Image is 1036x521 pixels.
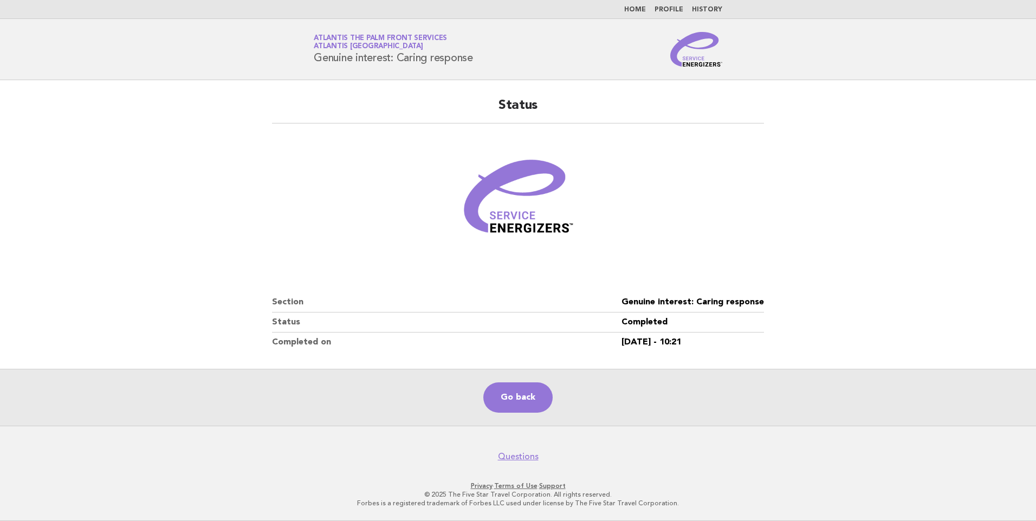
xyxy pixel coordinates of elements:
span: Atlantis [GEOGRAPHIC_DATA] [314,43,423,50]
a: History [692,6,722,13]
img: Service Energizers [670,32,722,67]
a: Go back [483,382,553,413]
p: Forbes is a registered trademark of Forbes LLC used under license by The Five Star Travel Corpora... [186,499,850,507]
a: Support [539,482,566,490]
a: Privacy [471,482,493,490]
dd: Completed [621,312,764,333]
dt: Completed on [272,333,621,352]
a: Questions [498,451,539,462]
a: Terms of Use [494,482,538,490]
dd: [DATE] - 10:21 [621,333,764,352]
a: Home [624,6,646,13]
h2: Status [272,97,764,123]
h1: Genuine interest: Caring response [314,35,473,63]
dd: Genuine interest: Caring response [621,292,764,312]
a: Profile [655,6,683,13]
dt: Status [272,312,621,333]
p: © 2025 The Five Star Travel Corporation. All rights reserved. [186,490,850,499]
p: · · [186,481,850,490]
dt: Section [272,292,621,312]
img: Verified [453,136,583,266]
a: Atlantis The Palm Front ServicesAtlantis [GEOGRAPHIC_DATA] [314,35,447,50]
